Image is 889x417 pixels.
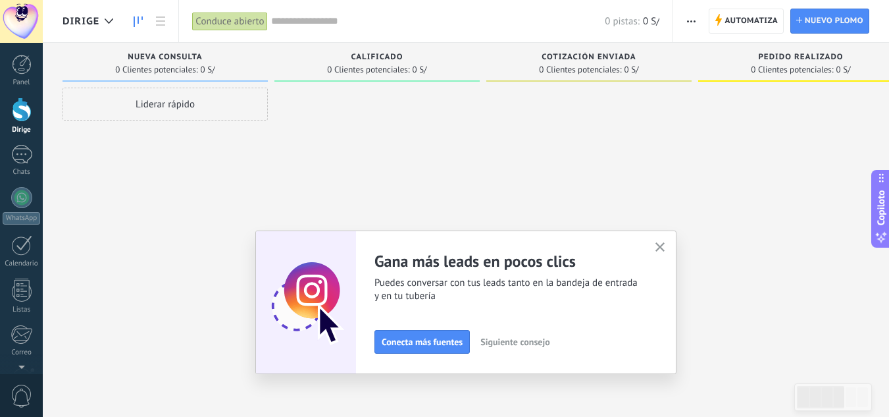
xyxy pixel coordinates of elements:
font: Nuevo plomo [805,16,863,26]
font: Automatiza [724,16,778,26]
button: Siguiente consejo [474,332,555,352]
div: Calificado [281,53,473,64]
font: Conduce abierto [195,15,264,28]
font: 0 Clientes potenciales: [327,64,409,75]
font: Liderar rápido [136,98,195,111]
a: Nuevo plomo [790,9,869,34]
font: Correo [11,348,32,357]
font: 0 S/ [836,64,851,75]
font: Chats [13,167,30,177]
font: 0 Clientes potenciales: [539,64,621,75]
font: 0 S/ [643,15,659,28]
font: 0 S/ [201,64,215,75]
font: Calendario [5,259,38,268]
font: Copiloto [875,190,887,225]
font: Dirige [63,15,99,28]
font: Calificado [351,52,403,62]
a: Automatiza [709,9,784,34]
font: WhatsApp [6,213,37,223]
font: 0 S/ [624,64,639,75]
font: 0 Clientes potenciales: [751,64,833,75]
font: Puedes conversar con tus leads tanto en la bandeja de entrada y en tu tubería [374,277,638,302]
font: Conecta más fuentes [382,336,463,348]
font: 0 pistas: [605,15,640,28]
div: Nueva consulta [69,53,261,64]
div: Cotización enviada [493,53,685,64]
font: Listas [13,305,30,314]
button: Más [682,9,701,34]
a: Dirige [127,9,149,34]
font: 0 Clientes potenciales: [115,64,197,75]
font: Gana más leads en pocos clics [374,251,576,271]
a: Lista [149,9,172,34]
font: Siguiente consejo [480,336,549,348]
font: Panel [13,78,30,87]
font: 0 S/ [413,64,427,75]
button: Conecta más fuentes [374,330,470,354]
font: Dirige [12,125,30,134]
font: Cotización enviada [542,52,636,62]
font: Pedido realizado [758,52,843,62]
font: Nueva consulta [128,52,202,62]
